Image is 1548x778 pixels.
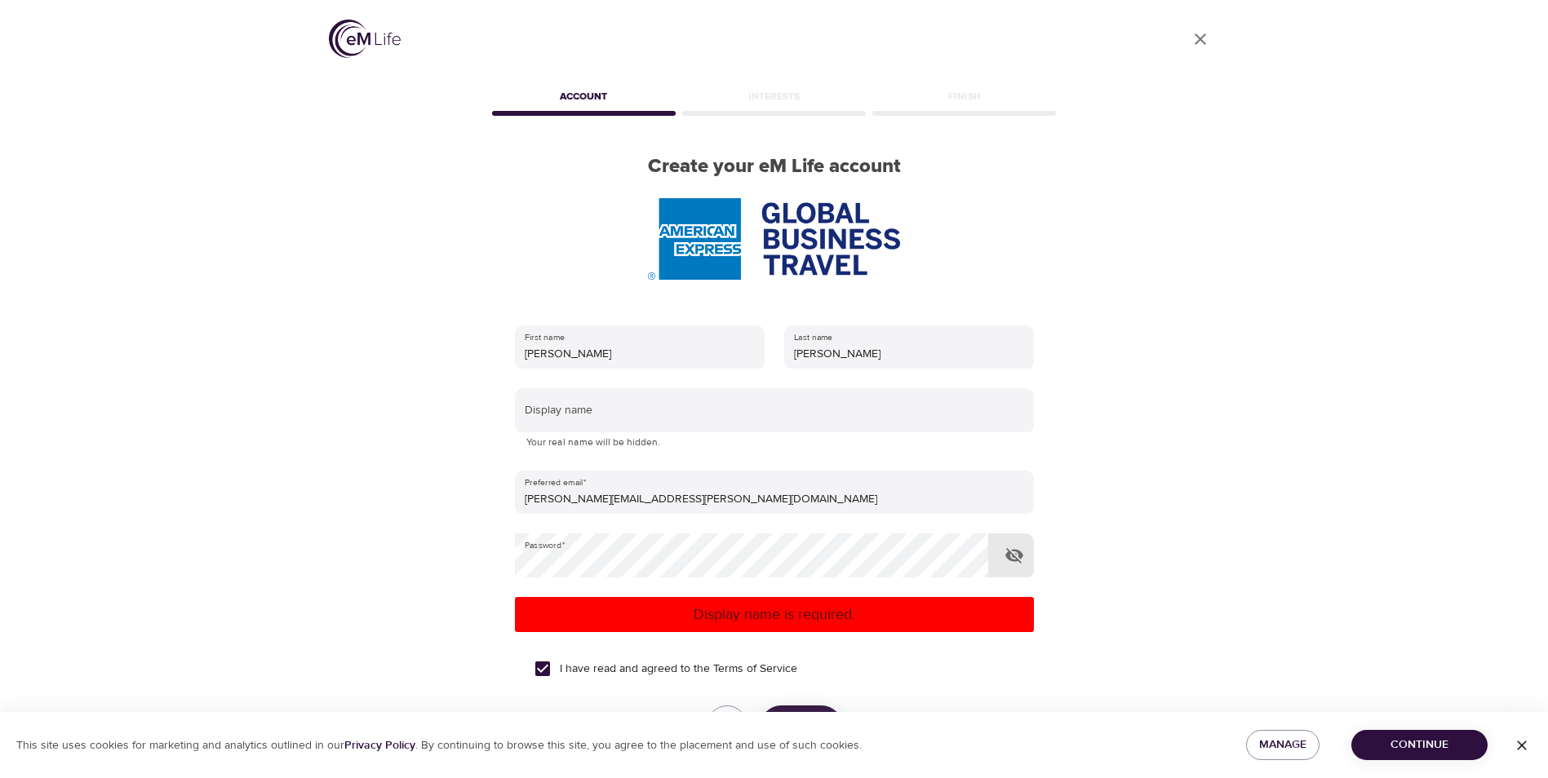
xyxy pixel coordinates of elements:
img: AmEx%20GBT%20logo.png [648,198,899,280]
img: logo [329,20,401,58]
a: Privacy Policy [344,738,415,753]
span: Continue [1364,735,1475,755]
button: Create [761,705,842,746]
p: Display name is required. [521,603,1027,625]
span: Manage [1259,735,1306,755]
h2: Create your eM Life account [489,155,1060,179]
p: Your real name will be hidden. [526,435,1022,451]
button: Manage [1246,730,1320,760]
button: Continue [1351,730,1488,760]
a: close [1181,20,1220,59]
span: I have read and agreed to the [560,661,797,678]
a: Terms of Service [713,661,797,678]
